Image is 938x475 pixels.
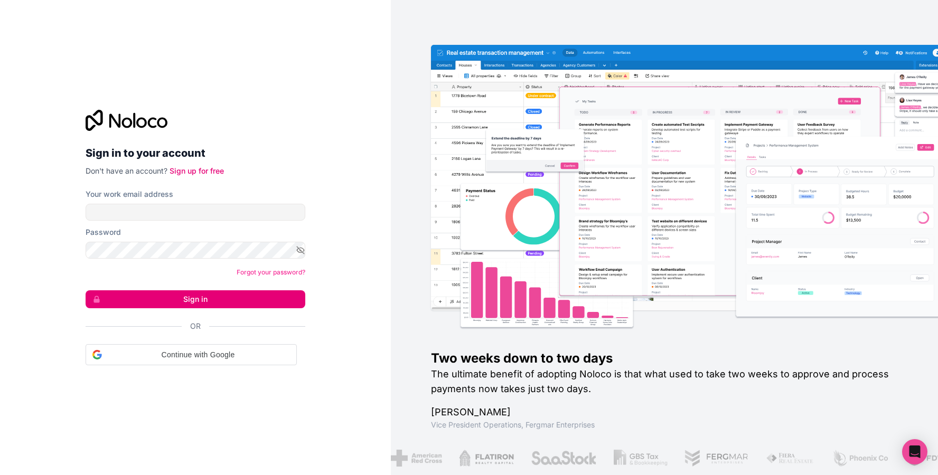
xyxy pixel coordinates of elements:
[86,204,305,221] input: Email address
[613,450,667,467] img: /assets/gbstax-C-GtDUiK.png
[902,439,927,464] div: Open Intercom Messenger
[390,450,442,467] img: /assets/american-red-cross-BAupjrZR.png
[170,166,224,175] a: Sign up for free
[431,405,904,420] h1: [PERSON_NAME]
[86,290,305,308] button: Sign in
[86,227,121,237] label: Password
[86,242,305,259] input: Password
[86,166,167,175] span: Don't have an account?
[86,144,305,163] h2: Sign in to your account
[237,268,305,276] a: Forgot your password?
[765,450,814,467] img: /assets/fiera-fwj2N5v4.png
[86,344,297,365] div: Continue with Google
[106,349,290,360] span: Continue with Google
[458,450,513,467] img: /assets/flatiron-C8eUkumj.png
[190,321,201,331] span: Or
[80,364,302,387] iframe: Sign in with Google Button
[86,189,173,199] label: Your work email address
[683,450,748,467] img: /assets/fergmar-CudnrXN5.png
[431,367,904,396] h2: The ultimate benefit of adopting Noloco is that what used to take two weeks to approve and proces...
[431,420,904,430] h1: Vice President Operations , Fergmar Enterprises
[530,450,596,467] img: /assets/saastock-C6Zbiodz.png
[831,450,888,467] img: /assets/phoenix-BREaitsQ.png
[431,350,904,367] h1: Two weeks down to two days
